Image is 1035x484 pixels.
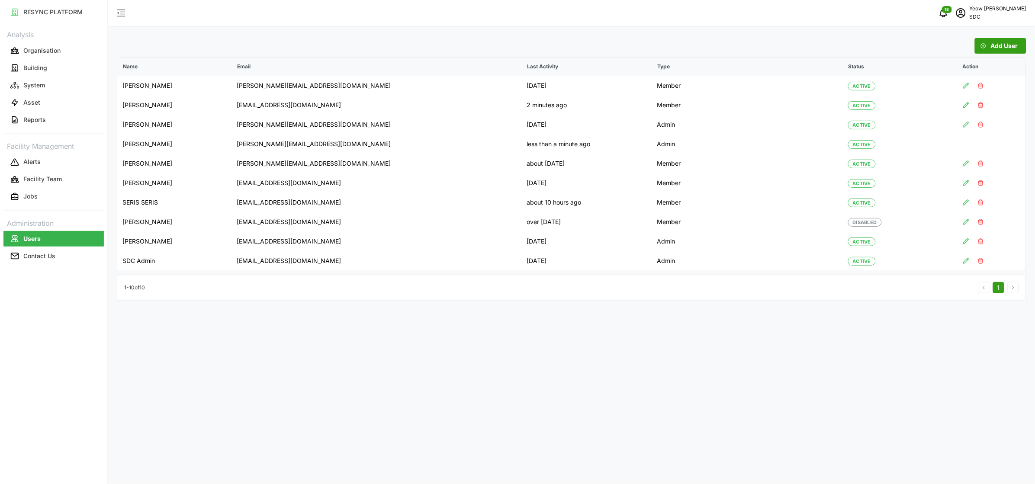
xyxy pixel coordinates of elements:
[657,101,838,109] p: Member
[657,237,838,246] p: Admin
[853,238,871,246] span: Active
[237,256,516,265] p: [EMAIL_ADDRESS][DOMAIN_NAME]
[527,237,647,246] p: [DATE]
[3,189,104,205] button: Jobs
[652,58,842,76] p: Type
[118,58,231,76] p: Name
[3,3,104,21] a: RESYNC PLATFORM
[935,4,952,22] button: notifications
[232,58,521,76] p: Email
[237,218,516,226] p: [EMAIL_ADDRESS][DOMAIN_NAME]
[23,8,83,16] p: RESYNC PLATFORM
[3,77,104,94] a: System
[23,81,45,90] p: System
[945,6,950,13] span: 18
[3,77,104,93] button: System
[970,13,1026,21] p: SDC
[527,198,647,207] p: about 10 hours ago
[958,58,1025,76] p: Action
[3,139,104,152] p: Facility Management
[527,81,647,90] p: [DATE]
[3,42,104,59] a: Organisation
[853,141,871,148] span: Active
[853,121,871,129] span: Active
[122,101,226,109] p: [PERSON_NAME]
[3,248,104,264] button: Contact Us
[122,120,226,129] p: [PERSON_NAME]
[3,43,104,58] button: Organisation
[237,198,516,207] p: [EMAIL_ADDRESS][DOMAIN_NAME]
[657,198,838,207] p: Member
[124,284,145,292] p: 1 - 10 of 10
[23,234,41,243] p: Users
[122,198,226,207] p: SERIS SERIS
[527,256,647,265] p: [DATE]
[122,159,226,168] p: [PERSON_NAME]
[122,218,226,226] p: [PERSON_NAME]
[3,230,104,247] a: Users
[122,256,226,265] p: SDC Admin
[3,154,104,170] button: Alerts
[527,140,647,148] p: less than a minute ago
[3,59,104,77] a: Building
[237,159,516,168] p: [PERSON_NAME][EMAIL_ADDRESS][DOMAIN_NAME]
[23,175,62,183] p: Facility Team
[3,216,104,229] p: Administration
[3,95,104,110] button: Asset
[3,171,104,188] a: Facility Team
[527,101,647,109] p: 2 minutes ago
[657,120,838,129] p: Admin
[3,60,104,76] button: Building
[3,172,104,187] button: Facility Team
[843,58,957,76] p: Status
[853,82,871,90] span: Active
[657,81,838,90] p: Member
[23,115,46,124] p: Reports
[993,282,1004,293] button: 1
[237,179,516,187] p: [EMAIL_ADDRESS][DOMAIN_NAME]
[657,256,838,265] p: Admin
[657,140,838,148] p: Admin
[975,38,1026,54] button: Add User
[237,81,516,90] p: [PERSON_NAME][EMAIL_ADDRESS][DOMAIN_NAME]
[3,247,104,265] a: Contact Us
[991,38,1018,53] span: Add User
[3,94,104,111] a: Asset
[527,179,647,187] p: [DATE]
[3,188,104,205] a: Jobs
[657,159,838,168] p: Member
[657,179,838,187] p: Member
[853,179,871,187] span: Active
[527,218,647,226] p: over [DATE]
[970,5,1026,13] p: Yeow [PERSON_NAME]
[853,218,877,226] span: Disabled
[122,140,226,148] p: [PERSON_NAME]
[527,120,647,129] p: [DATE]
[3,112,104,128] button: Reports
[237,237,516,246] p: [EMAIL_ADDRESS][DOMAIN_NAME]
[122,81,226,90] p: [PERSON_NAME]
[3,231,104,247] button: Users
[23,64,47,72] p: Building
[23,157,41,166] p: Alerts
[3,111,104,128] a: Reports
[237,101,516,109] p: [EMAIL_ADDRESS][DOMAIN_NAME]
[23,98,40,107] p: Asset
[122,179,226,187] p: [PERSON_NAME]
[237,140,516,148] p: [PERSON_NAME][EMAIL_ADDRESS][DOMAIN_NAME]
[3,4,104,20] button: RESYNC PLATFORM
[657,218,838,226] p: Member
[23,46,61,55] p: Organisation
[853,199,871,207] span: Active
[122,237,226,246] p: [PERSON_NAME]
[23,252,55,260] p: Contact Us
[853,102,871,109] span: Active
[527,159,647,168] p: about [DATE]
[237,120,516,129] p: [PERSON_NAME][EMAIL_ADDRESS][DOMAIN_NAME]
[3,154,104,171] a: Alerts
[952,4,970,22] button: schedule
[23,192,38,201] p: Jobs
[853,160,871,168] span: Active
[853,257,871,265] span: Active
[522,58,652,76] p: Last Activity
